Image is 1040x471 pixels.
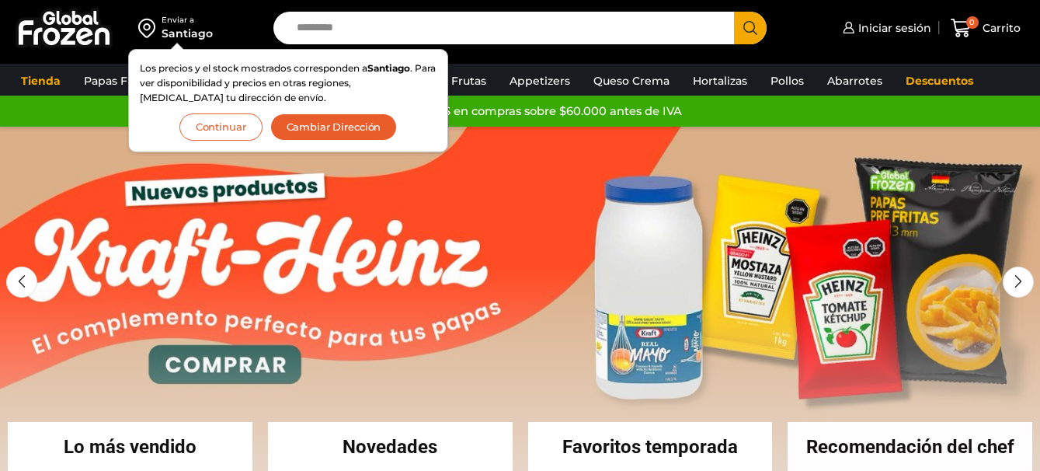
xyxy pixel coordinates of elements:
div: Santiago [162,26,213,41]
strong: Santiago [367,62,410,74]
button: Search button [734,12,767,44]
h2: Novedades [268,438,513,456]
a: Hortalizas [685,66,755,96]
span: Iniciar sesión [854,20,931,36]
span: 0 [966,16,979,29]
button: Continuar [179,113,263,141]
a: 0 Carrito [947,10,1024,47]
h2: Recomendación del chef [788,438,1032,456]
a: Iniciar sesión [839,12,931,44]
a: Abarrotes [819,66,890,96]
div: Previous slide [6,267,37,298]
span: Carrito [979,20,1021,36]
button: Cambiar Dirección [270,113,398,141]
a: Papas Fritas [76,66,159,96]
a: Pollos [763,66,812,96]
p: Los precios y el stock mostrados corresponden a . Para ver disponibilidad y precios en otras regi... [140,61,437,106]
a: Descuentos [898,66,981,96]
img: address-field-icon.svg [138,15,162,41]
a: Tienda [13,66,68,96]
h2: Favoritos temporada [528,438,773,456]
div: Next slide [1003,267,1034,298]
div: Enviar a [162,15,213,26]
h2: Lo más vendido [8,438,252,456]
a: Appetizers [502,66,578,96]
a: Queso Crema [586,66,677,96]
